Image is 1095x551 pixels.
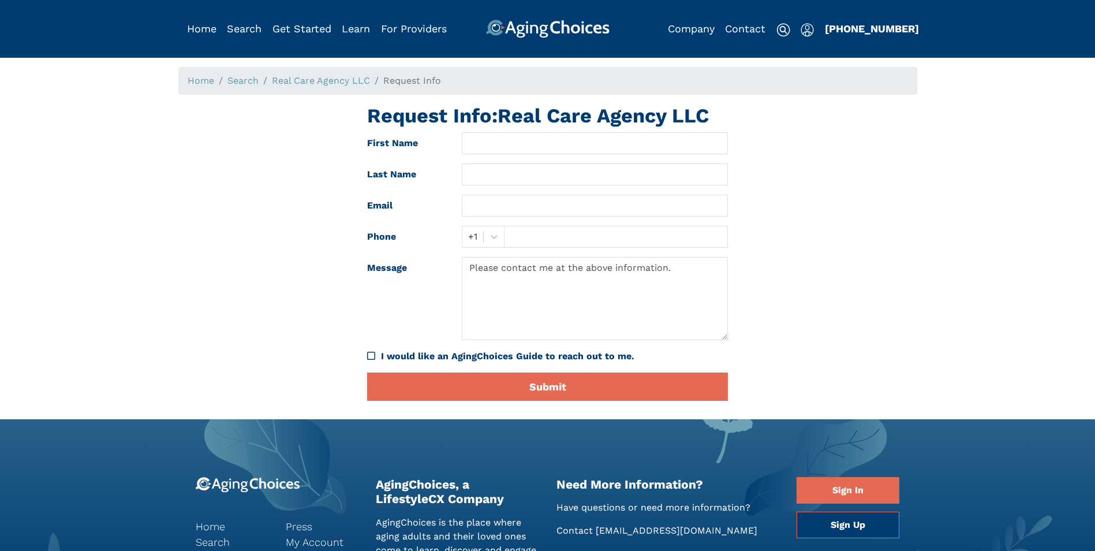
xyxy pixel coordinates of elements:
[358,163,453,185] label: Last Name
[196,519,268,534] a: Home
[286,519,358,534] a: Press
[797,512,899,538] a: Sign Up
[725,23,765,35] a: Contact
[668,23,715,35] a: Company
[227,20,261,38] div: Popover trigger
[196,534,268,550] a: Search
[367,349,728,363] div: I would like an AgingChoices Guide to reach out to me.
[367,104,728,128] h1: Request Info: Real Care Agency LLC
[776,23,790,37] img: search-icon.svg
[188,75,214,86] a: Home
[367,373,728,401] button: Submit
[342,23,370,35] a: Learn
[286,534,358,550] a: My Account
[376,477,539,506] h2: AgingChoices, a LifestyleCX Company
[825,23,919,35] a: [PHONE_NUMBER]
[178,67,917,95] nav: breadcrumb
[801,23,814,37] img: user-icon.svg
[227,75,259,86] a: Search
[462,257,728,340] textarea: Please contact me at the above information.
[801,20,814,38] div: Popover trigger
[187,23,216,35] a: Home
[196,477,300,493] img: 9-logo.svg
[358,195,453,217] label: Email
[797,477,899,504] a: Sign In
[556,501,780,515] p: Have questions or need more information?
[272,75,370,86] a: Real Care Agency LLC
[358,226,453,248] label: Phone
[272,23,331,35] a: Get Started
[358,257,453,340] label: Message
[596,525,757,536] a: [EMAIL_ADDRESS][DOMAIN_NAME]
[227,23,261,35] a: Search
[556,477,780,492] h2: Need More Information?
[358,132,453,154] label: First Name
[485,20,609,38] img: AgingChoices
[556,524,780,538] p: Contact
[383,75,441,86] span: Request Info
[381,23,447,35] a: For Providers
[381,349,728,363] div: I would like an AgingChoices Guide to reach out to me.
